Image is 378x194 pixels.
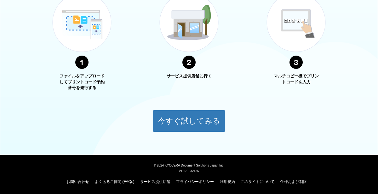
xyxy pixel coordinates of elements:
a: 仕様および制限 [280,179,307,184]
p: マルチコピー機でプリントコードを入力 [272,73,320,85]
a: よくあるご質問 (FAQs) [95,179,134,184]
a: 利用規約 [220,179,235,184]
a: プライバシーポリシー [176,179,214,184]
a: サービス提供店舗 [140,179,170,184]
span: © 2024 KYOCERA Document Solutions Japan Inc. [154,163,225,167]
span: v1.17.0.32136 [179,169,199,173]
button: 今すぐ試してみる [153,110,225,132]
p: サービス提供店舗に行く [165,73,213,79]
p: ファイルをアップロードしてプリントコード予約番号を発行する [58,73,106,91]
a: このサイトについて [241,179,275,184]
a: お問い合わせ [66,179,89,184]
